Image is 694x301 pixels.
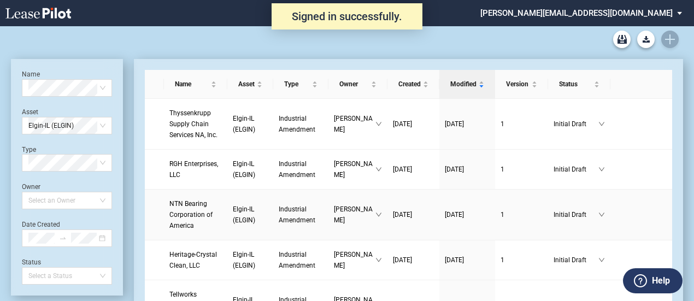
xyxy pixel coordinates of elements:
[169,158,222,180] a: RGH Enterprises, LLC
[598,257,605,263] span: down
[328,70,387,99] th: Owner
[233,204,268,226] a: Elgin-IL (ELGIN)
[279,158,323,180] a: Industrial Amendment
[59,234,67,242] span: to
[169,251,217,269] span: Heritage-Crystal Clean, LLC
[393,256,412,264] span: [DATE]
[598,121,605,127] span: down
[501,211,504,219] span: 1
[501,209,543,220] a: 1
[501,255,543,265] a: 1
[613,31,631,48] a: Archive
[279,249,323,271] a: Industrial Amendment
[334,204,375,226] span: [PERSON_NAME]
[279,204,323,226] a: Industrial Amendment
[233,115,255,133] span: Elgin-IL (ELGIN)
[233,251,255,269] span: Elgin-IL (ELGIN)
[375,166,382,173] span: down
[393,164,434,175] a: [DATE]
[554,209,598,220] span: Initial Draft
[175,79,209,90] span: Name
[393,120,412,128] span: [DATE]
[233,113,268,135] a: Elgin-IL (ELGIN)
[445,255,490,265] a: [DATE]
[164,70,227,99] th: Name
[548,70,610,99] th: Status
[445,119,490,129] a: [DATE]
[393,255,434,265] a: [DATE]
[445,120,464,128] span: [DATE]
[22,221,60,228] label: Date Created
[398,79,421,90] span: Created
[501,119,543,129] a: 1
[233,160,255,179] span: Elgin-IL (ELGIN)
[554,255,598,265] span: Initial Draft
[169,108,222,140] a: Thyssenkrupp Supply Chain Services NA, Inc.
[233,158,268,180] a: Elgin-IL (ELGIN)
[375,257,382,263] span: down
[28,117,105,134] span: Elgin-IL (ELGIN)
[169,109,217,139] span: Thyssenkrupp Supply Chain Services NA, Inc.
[238,79,255,90] span: Asset
[233,249,268,271] a: Elgin-IL (ELGIN)
[233,205,255,224] span: Elgin-IL (ELGIN)
[450,79,477,90] span: Modified
[22,108,38,116] label: Asset
[506,79,530,90] span: Version
[59,234,67,242] span: swap-right
[501,256,504,264] span: 1
[339,79,369,90] span: Owner
[279,251,315,269] span: Industrial Amendment
[445,164,490,175] a: [DATE]
[279,113,323,135] a: Industrial Amendment
[169,160,218,179] span: RGH Enterprises, LLC
[559,79,592,90] span: Status
[445,211,464,219] span: [DATE]
[439,70,495,99] th: Modified
[623,268,683,293] button: Help
[279,205,315,224] span: Industrial Amendment
[393,211,412,219] span: [DATE]
[272,3,422,29] div: Signed in successfully.
[637,31,655,48] button: Download Blank Form
[501,120,504,128] span: 1
[445,166,464,173] span: [DATE]
[279,115,315,133] span: Industrial Amendment
[501,164,543,175] a: 1
[375,121,382,127] span: down
[634,31,658,48] md-menu: Download Blank Form List
[279,160,315,179] span: Industrial Amendment
[495,70,548,99] th: Version
[393,209,434,220] a: [DATE]
[501,166,504,173] span: 1
[598,166,605,173] span: down
[375,211,382,218] span: down
[393,119,434,129] a: [DATE]
[334,249,375,271] span: [PERSON_NAME]
[22,183,40,191] label: Owner
[169,249,222,271] a: Heritage-Crystal Clean, LLC
[554,119,598,129] span: Initial Draft
[393,166,412,173] span: [DATE]
[554,164,598,175] span: Initial Draft
[445,256,464,264] span: [DATE]
[169,198,222,231] a: NTN Bearing Corporation of America
[22,70,40,78] label: Name
[334,113,375,135] span: [PERSON_NAME]
[169,200,213,229] span: NTN Bearing Corporation of America
[22,258,41,266] label: Status
[334,158,375,180] span: [PERSON_NAME]
[227,70,273,99] th: Asset
[598,211,605,218] span: down
[652,274,670,288] label: Help
[445,209,490,220] a: [DATE]
[22,146,36,154] label: Type
[273,70,328,99] th: Type
[284,79,310,90] span: Type
[387,70,439,99] th: Created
